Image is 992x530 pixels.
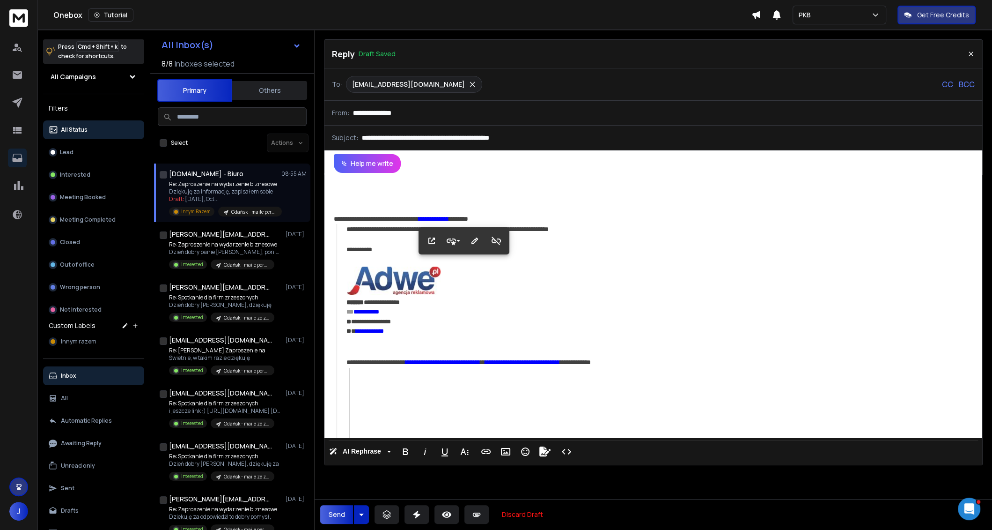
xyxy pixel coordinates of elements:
button: Drafts [43,501,144,520]
button: Innym razem [43,332,144,351]
button: Insert Image (⌘P) [497,442,514,461]
p: From: [332,108,349,118]
h1: [DOMAIN_NAME] - Biuro [169,169,243,179]
span: AI Rephrase [341,448,383,455]
p: All Status [61,126,88,134]
p: Interested [181,420,203,427]
p: Lead [60,149,73,156]
p: [DATE] [286,495,307,503]
button: Inbox [43,366,144,385]
p: CC [942,79,953,90]
button: J [9,502,28,521]
p: [DATE] [286,442,307,450]
p: To: [332,80,342,89]
button: Help me write [334,154,401,173]
p: Press to check for shortcuts. [58,42,127,61]
label: Select [171,139,188,147]
button: Closed [43,233,144,252]
p: Re: Spotkanie dla firm zrzeszonych [169,294,274,301]
p: Świetnie, w takim razie dziękuję [169,354,274,362]
p: Meeting Completed [60,216,116,224]
button: More Text [456,442,473,461]
p: Re: Zaproszenie na wydarzenie biznesowe [169,180,281,188]
button: All [43,389,144,408]
p: Wrong person [60,284,100,291]
p: Closed [60,239,80,246]
button: Bold (⌘B) [397,442,414,461]
button: Sent [43,479,144,498]
p: Inbox [61,372,76,380]
p: PKB [799,10,815,20]
p: Subject: [332,133,358,142]
button: Edit Link [466,231,484,250]
p: Gdańsk - maile ze zwiazku pracodawcow [224,314,269,321]
button: Code View [558,442,575,461]
p: i jeszcze link :) [URL][DOMAIN_NAME] [DATE], [169,407,281,415]
p: Dzień dobry [PERSON_NAME], dziękuję [169,301,274,309]
p: Meeting Booked [60,194,106,201]
h1: [PERSON_NAME][EMAIL_ADDRESS][DOMAIN_NAME] [169,230,272,239]
p: Re: [PERSON_NAME] Zaproszenie na [169,347,274,354]
p: Not Interested [60,306,102,314]
p: Interested [60,171,90,179]
button: Out of office [43,255,144,274]
h1: All Campaigns [51,72,96,82]
button: Style [444,231,462,250]
p: Gdańsk - maile personalne ownerzy [231,209,276,216]
p: Gdańsk - maile personalne ownerzy [224,367,269,374]
p: Gdańsk - maile personalne ownerzy [224,261,269,269]
iframe: Intercom live chat [958,498,980,520]
button: Emoticons [516,442,534,461]
p: Interested [181,367,203,374]
p: Dzień dobry [PERSON_NAME], dziękuję za [169,460,279,468]
p: Get Free Credits [917,10,969,20]
p: Interested [181,314,203,321]
p: Automatic Replies [61,417,112,425]
button: All Status [43,120,144,139]
button: AI Rephrase [327,442,393,461]
button: Not Interested [43,300,144,319]
p: Re: Spotkanie dla firm zrzeszonych [169,400,281,407]
button: Unread only [43,456,144,475]
p: 08:55 AM [281,170,307,178]
button: Insert Link (⌘K) [477,442,495,461]
p: Interested [181,261,203,268]
h1: [EMAIL_ADDRESS][DOMAIN_NAME] [169,441,272,451]
p: [EMAIL_ADDRESS][DOMAIN_NAME] [352,80,465,89]
p: Awaiting Reply [61,440,102,447]
button: Italic (⌘I) [416,442,434,461]
button: Send [320,505,353,524]
p: Re: Zaproszenie na wydarzenie biznesowe [169,506,277,513]
p: Dziękuję za informację, zapisałem sobie [169,188,281,195]
h1: [PERSON_NAME][EMAIL_ADDRESS][DOMAIN_NAME] [169,494,272,504]
p: Dziekuję za odpowiedź! to dobry pomysł, [169,513,277,521]
p: Interested [181,473,203,480]
button: Tutorial [88,8,133,22]
button: Lead [43,143,144,162]
p: Re: Zaproszenie na wydarzenie biznesowe [169,241,281,248]
span: 8 / 8 [162,58,173,69]
button: Discard Draft [494,505,551,524]
button: Wrong person [43,278,144,297]
button: Get Free Credits [897,6,976,24]
button: Automatic Replies [43,411,144,430]
span: Draft: [169,195,184,203]
p: Drafts [61,507,79,515]
button: Awaiting Reply [43,434,144,453]
h3: Filters [43,102,144,115]
button: All Inbox(s) [154,36,309,54]
button: Unlink [487,231,505,250]
p: Sent [61,485,74,492]
span: Innym razem [61,338,96,345]
button: Meeting Completed [43,210,144,229]
p: [DATE] [286,389,307,397]
p: All [61,395,68,402]
p: [DATE] [286,231,307,238]
p: Out of office [60,261,95,269]
button: Meeting Booked [43,188,144,207]
h1: [EMAIL_ADDRESS][DOMAIN_NAME] [169,388,272,398]
h3: Custom Labels [49,321,96,330]
button: Others [232,80,307,101]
